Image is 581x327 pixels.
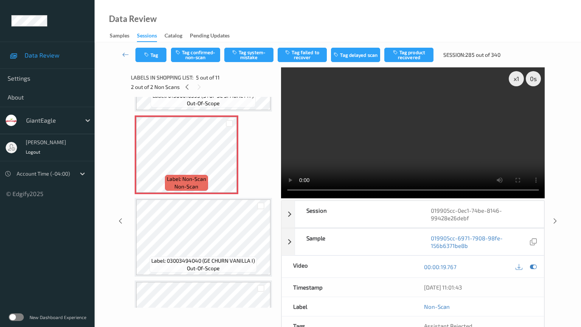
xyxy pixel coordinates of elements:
span: Session: [443,51,465,59]
div: Data Review [109,15,157,23]
div: Timestamp [282,278,413,297]
div: x 1 [509,71,524,86]
button: Tag delayed scan [331,48,380,62]
a: Non-Scan [424,303,450,310]
span: 285 out of 340 [465,51,500,59]
div: 2 out of 2 Non Scans [131,82,276,92]
a: 00:00:19.767 [424,263,457,271]
button: Tag [135,48,166,62]
div: Pending Updates [190,32,230,41]
div: Video [282,256,413,277]
div: Session019905cc-0ec1-74be-8146-99428e26debf [281,201,545,228]
button: Tag failed to recover [278,48,327,62]
span: 5 out of 11 [196,74,220,81]
div: 0 s [526,71,541,86]
a: Sessions [137,31,165,42]
div: Sample [295,229,419,255]
span: Label: 03003494040 (GE CHURN VANILLA I) [151,257,255,265]
div: Catalog [165,32,182,41]
span: non-scan [174,183,198,190]
div: Sample019905cc-6971-7908-98fe-156b6371be8b [281,228,545,255]
a: 019905cc-6971-7908-98fe-156b6371be8b [431,234,528,249]
a: Samples [110,31,137,41]
div: Session [295,201,419,227]
span: out-of-scope [187,100,220,107]
div: Samples [110,32,129,41]
button: Tag confirmed-non-scan [171,48,220,62]
div: 019905cc-0ec1-74be-8146-99428e26debf [419,201,544,227]
a: Catalog [165,31,190,41]
span: out-of-scope [187,265,220,272]
span: Labels in shopping list: [131,74,193,81]
div: Label [282,297,413,316]
button: Tag product recovered [384,48,433,62]
div: [DATE] 11:01:43 [424,283,533,291]
div: Sessions [137,32,157,42]
button: Tag system-mistake [224,48,273,62]
span: Label: Non-Scan [167,175,206,183]
a: Pending Updates [190,31,237,41]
